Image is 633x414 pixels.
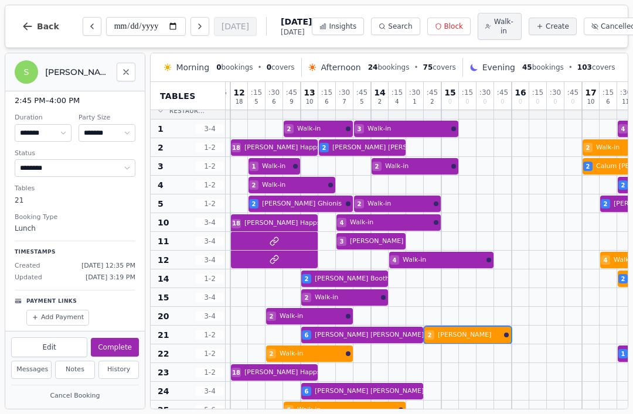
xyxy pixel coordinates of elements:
[621,181,625,190] span: 2
[325,99,328,105] span: 6
[339,89,350,96] span: : 30
[312,18,364,35] button: Insights
[158,329,169,341] span: 21
[388,22,412,31] span: Search
[252,181,256,190] span: 2
[158,310,169,322] span: 20
[329,22,356,31] span: Insights
[98,361,139,379] button: History
[305,275,309,283] span: 2
[158,348,169,360] span: 22
[117,63,135,81] button: Close
[305,293,309,302] span: 2
[267,63,271,71] span: 0
[448,99,452,105] span: 0
[304,88,315,97] span: 13
[196,218,224,227] span: 3 - 4
[196,162,224,171] span: 1 - 2
[55,361,96,379] button: Notes
[532,89,543,96] span: : 15
[196,330,224,340] span: 1 - 2
[196,349,224,358] span: 1 - 2
[158,385,169,397] span: 24
[423,63,433,71] span: 75
[375,162,379,171] span: 2
[621,350,625,358] span: 1
[522,63,532,71] span: 45
[244,143,321,153] span: [PERSON_NAME] Happs
[79,113,135,123] dt: Party Size
[621,275,625,283] span: 2
[251,89,262,96] span: : 15
[15,195,135,206] dd: 21
[569,63,573,72] span: •
[494,17,514,36] span: Walk-in
[606,99,610,105] span: 6
[322,143,326,152] span: 2
[297,124,343,134] span: Walk-in
[196,293,224,302] span: 3 - 4
[585,88,596,97] span: 17
[622,99,629,105] span: 11
[196,255,224,265] span: 3 - 4
[252,162,256,171] span: 1
[350,218,431,228] span: Walk-in
[232,143,240,152] span: 18
[586,143,590,152] span: 2
[550,89,561,96] span: : 30
[497,89,508,96] span: : 45
[385,162,449,172] span: Walk-in
[287,125,291,134] span: 2
[462,89,473,96] span: : 15
[268,89,280,96] span: : 30
[196,199,224,208] span: 1 - 2
[567,89,578,96] span: : 45
[409,89,420,96] span: : 30
[438,330,502,340] span: [PERSON_NAME]
[305,387,309,396] span: 6
[393,256,397,265] span: 4
[196,274,224,283] span: 1 - 2
[529,18,577,35] button: Create
[262,162,291,172] span: Walk-in
[604,200,608,208] span: 2
[15,113,72,123] dt: Duration
[232,368,240,377] span: 18
[26,310,89,326] button: Add Payment
[26,297,77,306] p: Payment Links
[196,237,224,246] span: 3 - 4
[158,142,164,153] span: 2
[216,63,221,71] span: 0
[244,218,321,228] span: [PERSON_NAME] Happs
[232,219,240,228] span: 18
[15,248,135,256] p: Timestamps
[290,99,293,105] span: 9
[501,99,504,105] span: 0
[15,60,38,84] div: S
[367,124,449,134] span: Walk-in
[479,89,491,96] span: : 30
[158,292,169,303] span: 15
[15,223,135,234] dd: Lunch
[176,61,209,73] span: Morning
[158,217,169,228] span: 10
[196,312,224,321] span: 3 - 4
[342,99,346,105] span: 7
[430,99,434,105] span: 2
[321,61,360,73] span: Afternoon
[270,350,274,358] span: 2
[158,367,169,378] span: 23
[281,16,312,28] span: [DATE]
[11,389,139,403] button: Cancel Booking
[267,63,295,72] span: covers
[586,162,590,171] span: 2
[444,88,455,97] span: 15
[272,99,275,105] span: 6
[86,273,135,283] span: [DATE] 3:19 PM
[15,149,135,159] dt: Status
[262,180,326,190] span: Walk-in
[196,368,224,377] span: 1 - 2
[11,361,52,379] button: Messages
[374,88,385,97] span: 14
[15,273,42,283] span: Updated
